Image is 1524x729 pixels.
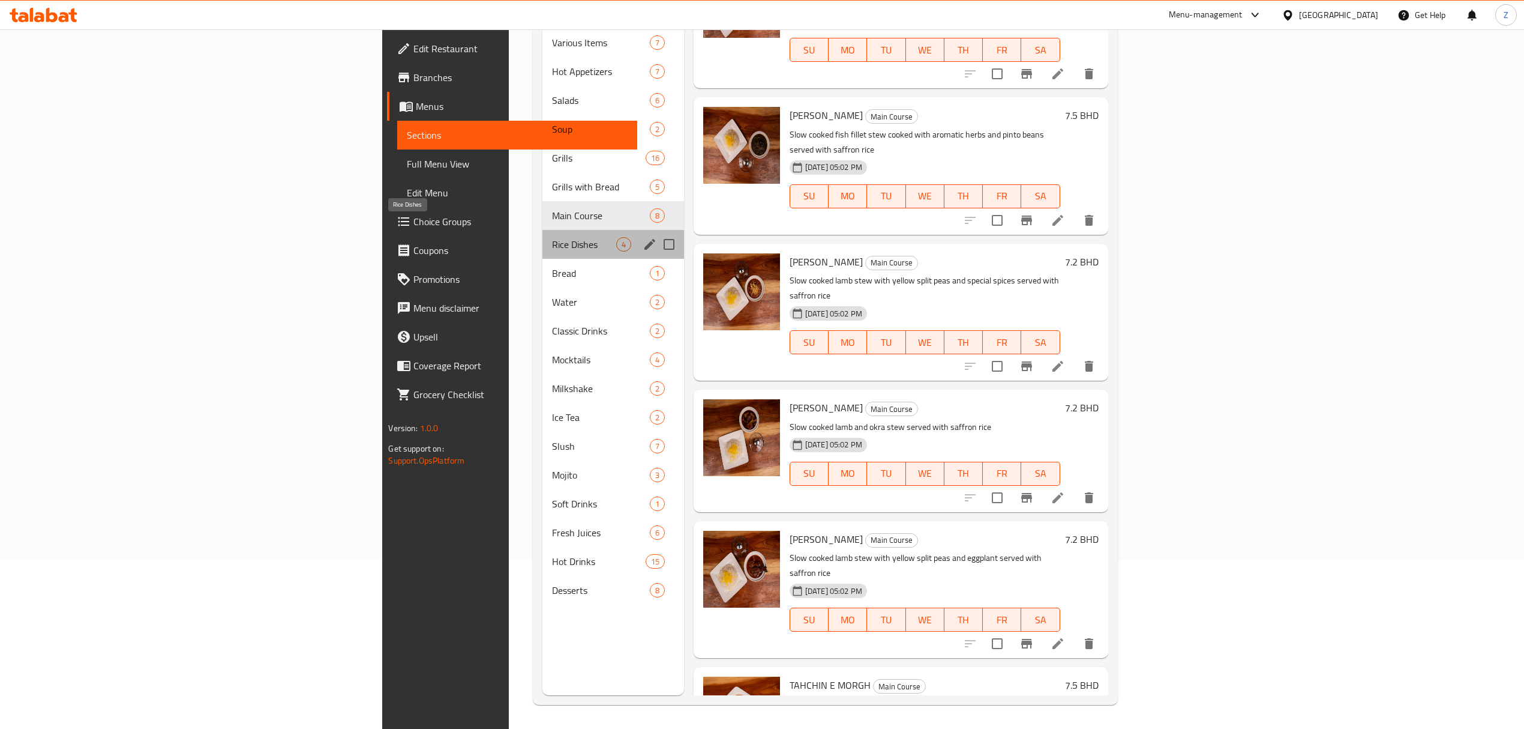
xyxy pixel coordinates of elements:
[1051,359,1065,374] a: Edit menu item
[703,253,780,330] img: KHORESHT GHEYMEH
[790,399,863,417] span: [PERSON_NAME]
[800,585,867,597] span: [DATE] 05:02 PM
[650,497,665,511] div: items
[866,256,917,270] span: Main Course
[650,66,664,77] span: 7
[552,554,645,569] span: Hot Drinks
[542,432,684,461] div: Slush7
[833,187,862,205] span: MO
[650,295,665,309] div: items
[833,611,862,629] span: MO
[790,551,1060,581] p: Slow cooked lamb stew with yellow split peas and eggplant served with saffron rice
[387,34,637,63] a: Edit Restaurant
[542,518,684,547] div: Fresh Juices6
[790,184,829,208] button: SU
[833,465,862,482] span: MO
[865,402,918,416] div: Main Course
[542,345,684,374] div: Mocktails4
[1012,629,1041,658] button: Branch-specific-item
[413,330,627,344] span: Upsell
[650,95,664,106] span: 6
[872,611,901,629] span: TU
[552,208,649,223] span: Main Course
[911,611,940,629] span: WE
[949,334,978,351] span: TH
[646,151,665,165] div: items
[988,465,1016,482] span: FR
[616,237,631,252] div: items
[552,237,616,252] span: Rice Dishes
[790,530,863,548] span: [PERSON_NAME]
[906,38,944,62] button: WE
[650,324,665,338] div: items
[387,265,637,294] a: Promotions
[703,399,780,476] img: KHORESHT BAMIYEH
[944,184,983,208] button: TH
[552,525,649,540] span: Fresh Juices
[413,243,627,258] span: Coupons
[872,334,901,351] span: TU
[985,485,1010,510] span: Select to update
[650,468,665,482] div: items
[1026,41,1055,59] span: SA
[552,35,649,50] span: Various Items
[1065,677,1099,694] h6: 7.5 BHD
[650,268,664,279] span: 1
[542,172,684,201] div: Grills with Bread5
[552,180,649,194] div: Grills with Bread
[387,207,637,236] a: Choice Groups
[552,497,649,511] span: Soft Drinks
[983,38,1021,62] button: FR
[911,41,940,59] span: WE
[552,324,649,338] span: Classic Drinks
[388,453,464,468] a: Support.OpsPlatform
[790,608,829,632] button: SU
[413,358,627,373] span: Coverage Report
[867,38,905,62] button: TU
[552,439,649,453] span: Slush
[985,208,1010,233] span: Select to update
[944,38,983,62] button: TH
[988,611,1016,629] span: FR
[552,151,645,165] span: Grills
[833,41,862,59] span: MO
[552,468,649,482] span: Mojito
[413,387,627,402] span: Grocery Checklist
[552,410,649,425] span: Ice Tea
[552,295,649,309] span: Water
[617,239,631,250] span: 4
[650,93,665,107] div: items
[650,383,664,395] span: 2
[983,462,1021,486] button: FR
[911,465,940,482] span: WE
[650,410,665,425] div: items
[949,611,978,629] span: TH
[413,214,627,229] span: Choice Groups
[867,608,905,632] button: TU
[387,351,637,380] a: Coverage Report
[1065,107,1099,124] h6: 7.5 BHD
[552,583,649,597] div: Desserts
[650,35,665,50] div: items
[800,162,867,173] span: [DATE] 05:02 PM
[413,301,627,315] span: Menu disclaimer
[650,325,664,337] span: 2
[949,187,978,205] span: TH
[1051,491,1065,505] a: Edit menu item
[865,109,918,124] div: Main Course
[795,187,824,205] span: SU
[542,28,684,57] div: Various Items7
[829,608,867,632] button: MO
[413,41,627,56] span: Edit Restaurant
[646,153,664,164] span: 16
[867,184,905,208] button: TU
[650,122,665,136] div: items
[988,334,1016,351] span: FR
[867,462,905,486] button: TU
[866,402,917,416] span: Main Course
[1026,187,1055,205] span: SA
[650,64,665,79] div: items
[795,465,824,482] span: SU
[872,187,901,205] span: TU
[985,354,1010,379] span: Select to update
